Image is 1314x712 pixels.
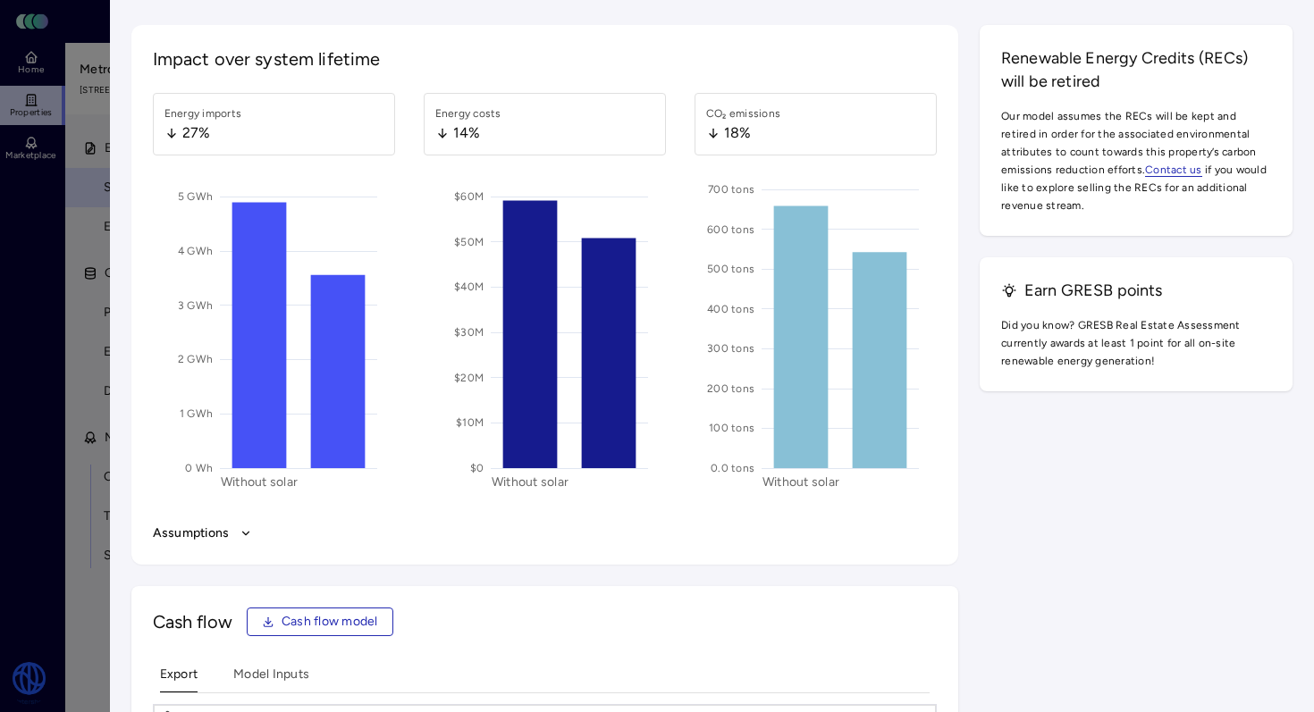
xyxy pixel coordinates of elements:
[220,474,297,490] text: Without solar
[454,372,484,384] text: $20M
[454,326,484,339] text: $30M
[282,612,378,632] span: Cash flow model
[153,609,232,634] span: Cash flow
[177,353,212,365] text: 2 GWh
[708,183,754,196] text: 700 tons
[706,105,780,122] div: CO₂ emissions
[164,105,242,122] div: Energy imports
[435,105,501,122] div: Energy costs
[1145,163,1202,177] a: Contact us
[492,474,569,490] text: Without solar
[177,299,212,312] text: 3 GWh
[247,607,393,636] button: Cash flow model
[711,462,754,474] text: 0.0 tons
[469,462,484,474] text: $0
[707,223,754,236] text: 600 tons
[1001,107,1271,214] span: Our model assumes the RECs will be kept and retired in order for the associated environmental att...
[164,122,242,144] div: 27%
[1001,46,1271,93] h3: Renewable Energy Credits (RECs) will be retired
[707,382,754,395] text: 200 tons
[706,122,780,144] div: 18%
[454,190,484,203] text: $60M
[1001,316,1271,370] span: Did you know? GRESB Real Estate Assessment currently awards at least 1 point for all on-site rene...
[456,416,484,429] text: $10M
[709,422,754,434] text: 100 tons
[1001,279,1271,302] h3: Earn GRESB points
[707,303,754,315] text: 400 tons
[707,342,754,355] text: 300 tons
[454,281,484,293] text: $40M
[707,263,754,275] text: 500 tons
[233,665,309,692] button: Model Inputs
[454,236,484,248] text: $50M
[185,462,213,474] text: 0 Wh
[179,407,212,420] text: 1 GWh
[177,190,212,203] text: 5 GWh
[153,46,938,71] span: Impact over system lifetime
[435,122,501,144] div: 14%
[762,474,839,490] text: Without solar
[153,524,937,543] button: Assumptions
[177,245,212,257] text: 4 GWh
[160,665,198,692] button: Export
